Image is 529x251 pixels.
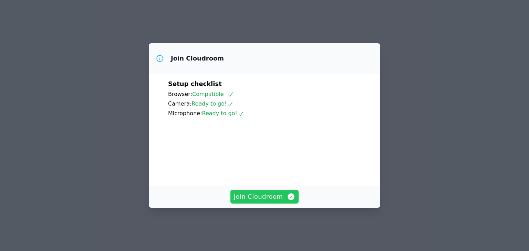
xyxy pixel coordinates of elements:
span: Browser: [168,91,192,97]
span: Join Cloudroom [234,192,295,201]
button: Join Cloudroom [230,190,299,204]
span: Compatible [192,91,234,97]
h3: Join Cloudroom [171,54,224,63]
span: Setup checklist [168,80,222,87]
span: Ready to go! [202,110,244,117]
span: Ready to go! [191,100,234,107]
span: Microphone: [168,110,202,117]
span: Camera: [168,100,191,107]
